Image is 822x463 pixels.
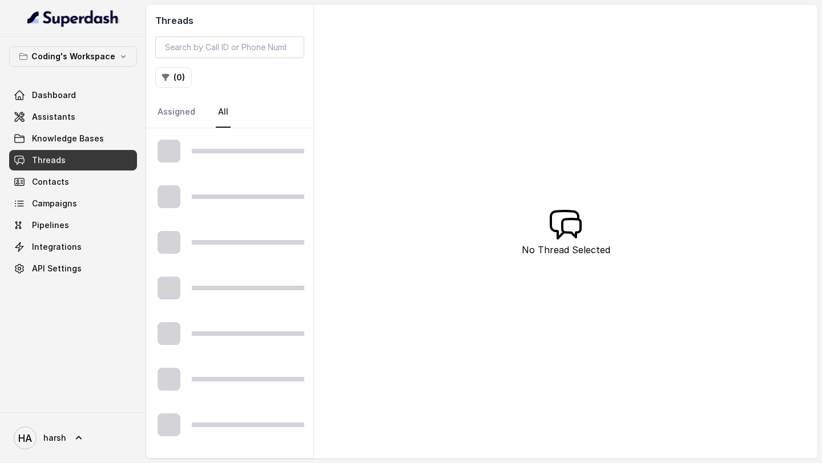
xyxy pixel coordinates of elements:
p: Coding's Workspace [31,50,115,63]
span: harsh [43,432,66,444]
a: Dashboard [9,85,137,105]
a: harsh [9,422,137,454]
a: Assigned [155,97,198,128]
a: All [216,97,231,128]
button: (0) [155,67,192,88]
a: Assistants [9,107,137,127]
img: light.svg [27,9,119,27]
a: API Settings [9,258,137,279]
span: Contacts [32,176,69,188]
span: Campaigns [32,198,77,209]
span: Dashboard [32,90,76,101]
a: Pipelines [9,215,137,235]
p: No Thread Selected [522,243,610,257]
span: Integrations [32,241,82,253]
a: Knowledge Bases [9,128,137,149]
span: Assistants [32,111,75,123]
span: Threads [32,155,66,166]
a: Campaigns [9,193,137,214]
a: Integrations [9,237,137,257]
span: Knowledge Bases [32,133,104,144]
a: Threads [9,150,137,170]
a: Contacts [9,172,137,192]
button: Coding's Workspace [9,46,137,67]
nav: Tabs [155,97,304,128]
h2: Threads [155,14,304,27]
input: Search by Call ID or Phone Number [155,36,304,58]
text: HA [18,432,32,444]
span: API Settings [32,263,82,274]
span: Pipelines [32,220,69,231]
